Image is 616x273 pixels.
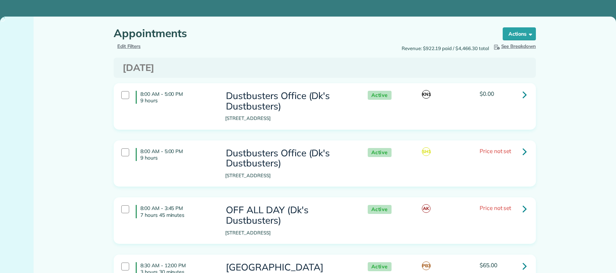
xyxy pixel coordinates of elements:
span: AK [422,204,431,213]
button: See Breakdown [493,43,536,50]
h3: OFF ALL DAY (Dk's Dustbusters) [225,205,353,225]
span: Active [368,148,392,157]
h4: 8:00 AM - 3:45 PM [136,205,214,218]
h3: Dustbusters Office (Dk's Dustbusters) [225,91,353,111]
button: Actions [503,27,536,40]
span: Active [368,262,392,271]
span: Active [368,205,392,214]
a: Edit Filters [117,43,141,49]
span: Active [368,91,392,100]
h4: 8:00 AM - 5:00 PM [136,91,214,104]
span: Revenue: $922.19 paid / $4,466.30 total [402,45,489,52]
span: $65.00 [480,261,497,269]
h1: Appointments [114,27,489,39]
h3: [DATE] [123,63,527,73]
span: KN1 [422,90,431,99]
p: 9 hours [140,155,214,161]
p: 7 hours 45 minutes [140,212,214,218]
h4: 8:00 AM - 5:00 PM [136,148,214,161]
span: SH1 [422,147,431,156]
p: [STREET_ADDRESS] [225,172,353,179]
p: 9 hours [140,97,214,104]
span: Price not set [480,204,511,211]
span: $0.00 [480,90,494,97]
h3: Dustbusters Office (Dk's Dustbusters) [225,148,353,169]
span: PB3 [422,261,431,270]
p: [STREET_ADDRESS] [225,229,353,237]
span: Price not set [480,147,511,155]
h3: [GEOGRAPHIC_DATA] [225,262,353,273]
p: [STREET_ADDRESS] [225,115,353,122]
